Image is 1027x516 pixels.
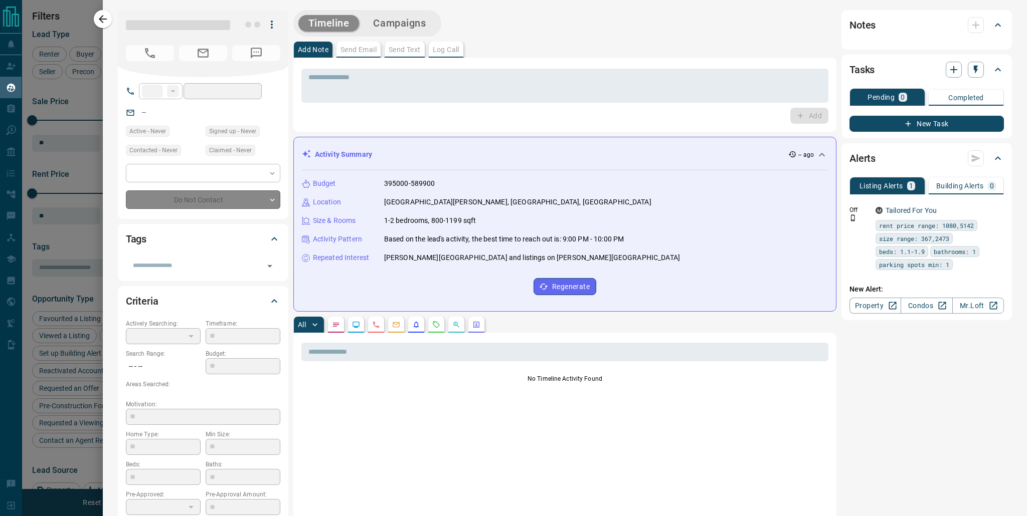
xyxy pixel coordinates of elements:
p: Baths: [206,460,280,469]
p: No Timeline Activity Found [301,374,828,383]
p: -- - -- [126,358,201,375]
div: Notes [849,13,1004,37]
span: Contacted - Never [129,145,178,155]
div: Do Not Contact [126,190,280,209]
span: size range: 367,2473 [879,233,949,243]
p: Beds: [126,460,201,469]
p: Size & Rooms [313,215,356,226]
p: Pre-Approved: [126,490,201,499]
p: Budget: [206,349,280,358]
p: Budget [313,178,336,189]
h2: Notes [849,17,876,33]
span: No Number [126,45,174,61]
p: 0 [990,182,994,189]
span: Active - Never [129,126,166,136]
a: Property [849,298,901,314]
svg: Agent Actions [472,321,480,329]
p: Activity Summary [315,149,372,160]
p: Areas Searched: [126,380,280,389]
div: Tags [126,227,280,251]
p: Based on the lead's activity, the best time to reach out is: 9:00 PM - 10:00 PM [384,234,624,244]
span: No Email [179,45,227,61]
p: -- ago [798,150,814,159]
svg: Notes [332,321,340,329]
svg: Lead Browsing Activity [352,321,360,329]
p: Min Size: [206,430,280,439]
span: parking spots min: 1 [879,260,949,270]
a: Tailored For You [886,206,937,214]
svg: Listing Alerts [412,321,420,329]
p: 1-2 bedrooms, 800-1199 sqft [384,215,476,226]
p: Building Alerts [936,182,984,189]
p: Home Type: [126,430,201,439]
p: Repeated Interest [313,252,369,263]
h2: Alerts [849,150,876,166]
div: Activity Summary-- ago [302,145,828,164]
h2: Tasks [849,62,875,78]
p: Listing Alerts [860,182,903,189]
svg: Push Notification Only [849,214,857,221]
button: Timeline [298,15,360,32]
button: Open [263,259,277,273]
div: Tasks [849,58,1004,82]
p: 0 [901,94,905,101]
h2: Tags [126,231,146,247]
span: bathrooms: 1 [934,246,976,256]
div: Criteria [126,289,280,313]
p: [PERSON_NAME][GEOGRAPHIC_DATA] and listings on [PERSON_NAME][GEOGRAPHIC_DATA] [384,252,680,263]
svg: Opportunities [452,321,460,329]
p: Search Range: [126,349,201,358]
div: mrloft.ca [876,207,883,214]
svg: Requests [432,321,440,329]
h2: Criteria [126,293,158,309]
p: Motivation: [126,400,280,409]
a: Condos [901,298,952,314]
p: Add Note [298,46,328,53]
p: Pre-Approval Amount: [206,490,280,499]
p: Activity Pattern [313,234,362,244]
svg: Calls [372,321,380,329]
svg: Emails [392,321,400,329]
p: All [298,321,306,328]
button: Campaigns [363,15,436,32]
button: Regenerate [534,278,596,295]
span: Claimed - Never [209,145,252,155]
p: Pending [868,94,895,101]
p: [GEOGRAPHIC_DATA][PERSON_NAME], [GEOGRAPHIC_DATA], [GEOGRAPHIC_DATA] [384,197,651,207]
div: Alerts [849,146,1004,170]
button: New Task [849,116,1004,132]
p: Off [849,205,870,214]
span: No Number [232,45,280,61]
p: New Alert: [849,284,1004,295]
span: beds: 1.1-1.9 [879,246,925,256]
span: rent price range: 1080,5142 [879,220,974,230]
p: Actively Searching: [126,319,201,328]
p: Completed [948,94,984,101]
p: 1 [909,182,913,189]
a: Mr.Loft [952,298,1004,314]
span: Signed up - Never [209,126,256,136]
p: 395000-589900 [384,178,435,189]
a: -- [142,108,146,116]
p: Location [313,197,341,207]
p: Timeframe: [206,319,280,328]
